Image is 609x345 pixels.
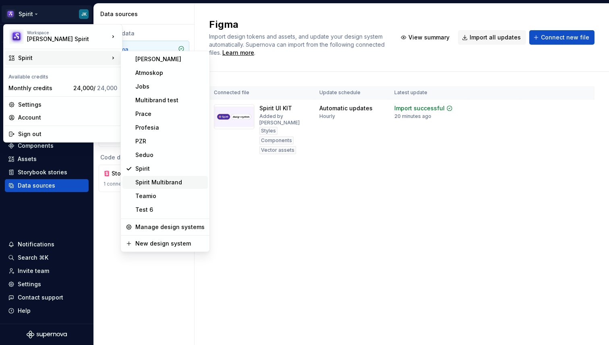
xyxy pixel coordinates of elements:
[97,85,117,91] span: 24,000
[135,110,205,118] div: Prace
[5,69,120,82] div: Available credits
[9,29,24,44] img: 63932fde-23f0-455f-9474-7c6a8a4930cd.png
[135,240,205,248] div: New design system
[135,178,205,186] div: Spirit Multibrand
[135,206,205,214] div: Test 6
[135,55,205,63] div: [PERSON_NAME]
[135,223,205,231] div: Manage design systems
[27,35,95,43] div: [PERSON_NAME] Spirit
[135,83,205,91] div: Jobs
[18,130,117,138] div: Sign out
[18,114,117,122] div: Account
[18,101,117,109] div: Settings
[135,151,205,159] div: Seduo
[18,54,109,62] div: Spirit
[27,30,109,35] div: Workspace
[135,96,205,104] div: Multibrand test
[135,192,205,200] div: Teamio
[135,124,205,132] div: Profesia
[8,84,70,92] div: Monthly credits
[135,137,205,145] div: PZR
[73,85,117,91] span: 24,000 /
[135,165,205,173] div: Spirit
[135,69,205,77] div: Atmoskop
